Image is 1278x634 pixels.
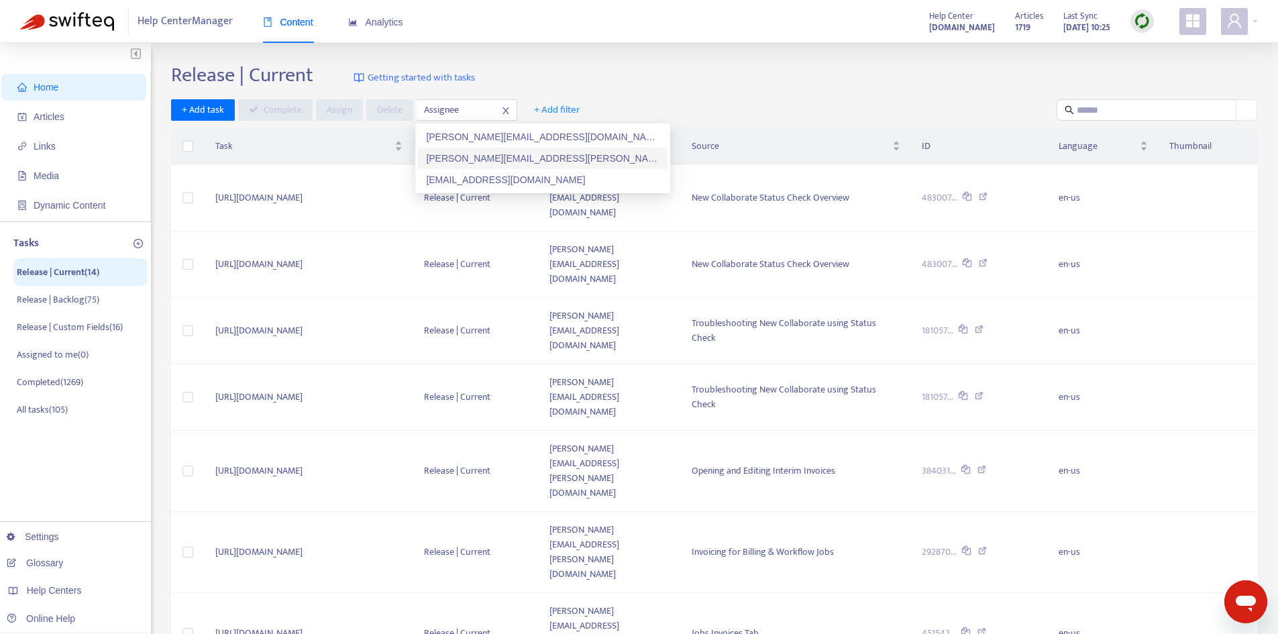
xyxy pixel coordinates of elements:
span: appstore [1185,13,1201,29]
th: Task [205,128,414,165]
strong: 1719 [1015,20,1030,35]
a: Getting started with tasks [354,63,475,93]
span: New Collaborate Status Check Overview [692,256,849,272]
p: Release | Current ( 14 ) [17,265,99,279]
span: 483007... [922,191,957,205]
th: List [413,128,539,165]
span: Troubleshooting New Collaborate using Status Check [692,382,876,412]
p: Release | Custom Fields ( 16 ) [17,320,123,334]
td: [URL][DOMAIN_NAME] [205,298,414,364]
span: 384031... [922,464,956,478]
td: Release | Current [413,231,539,298]
td: Release | Current [413,512,539,593]
span: Opening and Editing Interim Invoices [692,463,835,478]
span: close [501,106,511,115]
span: Analytics [348,17,403,28]
td: en-us [1048,298,1159,364]
span: + Add task [182,103,224,117]
th: Language [1048,128,1159,165]
span: area-chart [348,17,358,27]
span: account-book [17,112,27,121]
td: [PERSON_NAME][EMAIL_ADDRESS][DOMAIN_NAME] [539,231,681,298]
span: 181057... [922,390,953,405]
span: Dynamic Content [34,200,105,211]
td: [URL][DOMAIN_NAME] [205,512,414,593]
span: Links [34,141,56,152]
td: en-us [1048,512,1159,593]
span: Last Sync [1063,9,1098,23]
p: Completed ( 1269 ) [17,375,83,389]
a: [DOMAIN_NAME] [929,19,995,35]
img: Swifteq [20,12,114,31]
span: + Add filter [534,102,580,118]
div: [PERSON_NAME][EMAIL_ADDRESS][DOMAIN_NAME] [426,129,659,144]
td: en-us [1048,165,1159,231]
strong: [DATE] 10:25 [1063,20,1110,35]
td: Release | Current [413,165,539,231]
img: sync.dc5367851b00ba804db3.png [1134,13,1151,30]
td: en-us [1048,231,1159,298]
td: en-us [1048,431,1159,512]
td: [URL][DOMAIN_NAME] [205,231,414,298]
button: Assign [316,99,363,121]
th: Source [681,128,911,165]
button: + Add filter [524,99,590,121]
span: Invoicing for Billing & Workflow Jobs [692,544,834,560]
button: + Add task [171,99,235,121]
span: plus-circle [134,239,143,248]
a: Glossary [7,558,63,568]
a: Online Help [7,613,75,624]
td: [PERSON_NAME][EMAIL_ADDRESS][PERSON_NAME][DOMAIN_NAME] [539,431,681,512]
span: 483007... [922,257,957,272]
img: image-link [354,72,364,83]
p: All tasks ( 105 ) [17,403,68,417]
span: New Collaborate Status Check Overview [692,190,849,205]
span: Help Centers [27,585,82,596]
div: [PERSON_NAME][EMAIL_ADDRESS][PERSON_NAME][DOMAIN_NAME] [426,151,659,166]
div: [EMAIL_ADDRESS][DOMAIN_NAME] [426,172,659,187]
span: link [17,142,27,151]
td: Release | Current [413,298,539,364]
span: container [17,201,27,210]
td: [URL][DOMAIN_NAME] [205,364,414,431]
td: Release | Current [413,431,539,512]
a: Settings [7,531,59,542]
p: Tasks [13,235,39,252]
th: Thumbnail [1159,128,1258,165]
td: [PERSON_NAME][EMAIL_ADDRESS][DOMAIN_NAME] [539,364,681,431]
strong: [DOMAIN_NAME] [929,20,995,35]
span: Articles [34,111,64,122]
td: en-us [1048,364,1159,431]
span: Articles [1015,9,1043,23]
td: [URL][DOMAIN_NAME] [205,431,414,512]
span: Task [215,139,392,154]
h2: Release | Current [171,63,313,87]
span: Language [1059,139,1137,154]
span: Home [34,82,58,93]
span: user [1226,13,1242,29]
td: [PERSON_NAME][EMAIL_ADDRESS][DOMAIN_NAME] [539,298,681,364]
span: Help Center [929,9,973,23]
span: home [17,83,27,92]
td: [URL][DOMAIN_NAME] [205,165,414,231]
button: Complete [238,99,313,121]
th: ID [911,128,1048,165]
span: Troubleshooting New Collaborate using Status Check [692,315,876,346]
span: Content [263,17,313,28]
p: Assigned to me ( 0 ) [17,348,89,362]
button: Delete [366,99,413,121]
span: 292870... [922,545,957,560]
td: Release | Current [413,364,539,431]
span: Getting started with tasks [368,70,475,86]
iframe: Button to launch messaging window [1224,580,1267,623]
span: Source [692,139,890,154]
span: search [1065,105,1074,115]
td: [PERSON_NAME][EMAIL_ADDRESS][DOMAIN_NAME] [539,165,681,231]
span: Media [34,170,59,181]
td: [PERSON_NAME][EMAIL_ADDRESS][PERSON_NAME][DOMAIN_NAME] [539,512,681,593]
span: Help Center Manager [138,9,233,34]
p: Release | Backlog ( 75 ) [17,293,99,307]
span: 181057... [922,323,953,338]
span: file-image [17,171,27,180]
span: book [263,17,272,27]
